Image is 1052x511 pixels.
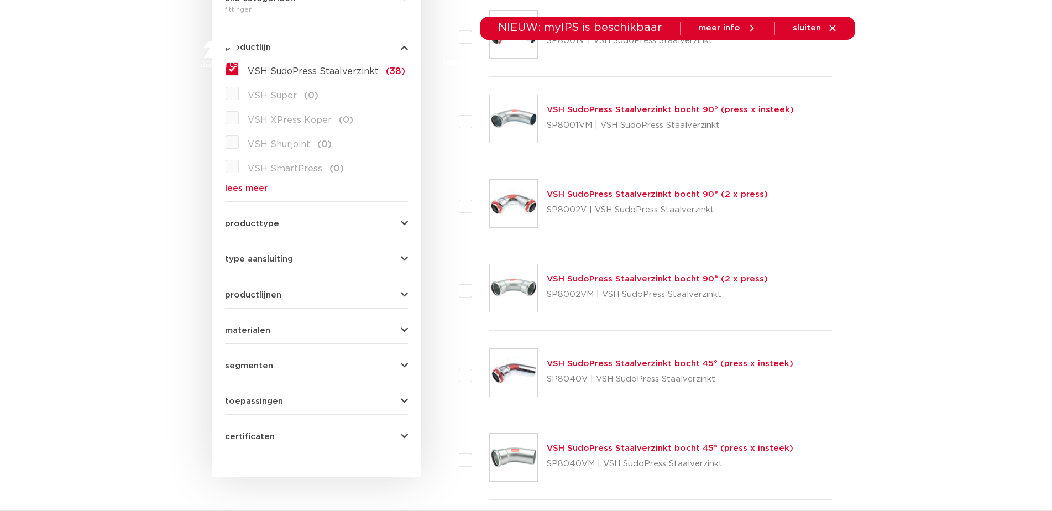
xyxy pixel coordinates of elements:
span: VSH XPress Koper [248,116,332,124]
span: certificaten [225,432,275,441]
a: sluiten [793,23,838,33]
span: VSH SmartPress [248,164,322,173]
span: materialen [225,326,270,335]
a: toepassingen [501,41,559,84]
span: productlijnen [225,291,281,299]
img: Thumbnail for VSH SudoPress Staalverzinkt bocht 45° (press x insteek) [490,434,537,481]
span: VSH Shurjoint [248,140,310,149]
button: productlijnen [225,291,408,299]
p: SP8002V | VSH SudoPress Staalverzinkt [547,201,768,219]
a: downloads [581,41,628,84]
img: Thumbnail for VSH SudoPress Staalverzinkt bocht 90° (press x insteek) [490,95,537,143]
button: certificaten [225,432,408,441]
span: segmenten [225,362,273,370]
span: (0) [339,116,353,124]
button: toepassingen [225,397,408,405]
nav: Menu [376,41,746,84]
a: VSH SudoPress Staalverzinkt bocht 90° (press x insteek) [547,106,794,114]
span: (0) [329,164,344,173]
p: SP8001VM | VSH SudoPress Staalverzinkt [547,117,794,134]
button: segmenten [225,362,408,370]
a: VSH SudoPress Staalverzinkt bocht 90° (2 x press) [547,275,768,283]
span: VSH Super [248,91,297,100]
span: type aansluiting [225,255,293,263]
span: toepassingen [225,397,283,405]
a: markten [443,41,479,84]
a: producten [376,41,421,84]
p: SP8040V | VSH SudoPress Staalverzinkt [547,371,793,388]
p: SP8040VM | VSH SudoPress Staalverzinkt [547,455,793,473]
span: (0) [317,140,332,149]
span: (0) [304,91,318,100]
a: VSH SudoPress Staalverzinkt bocht 45° (press x insteek) [547,444,793,452]
button: producttype [225,220,408,228]
img: Thumbnail for VSH SudoPress Staalverzinkt bocht 45° (press x insteek) [490,349,537,397]
img: Thumbnail for VSH SudoPress Staalverzinkt bocht 90° (2 x press) [490,180,537,227]
span: NIEUW: myIPS is beschikbaar [498,22,662,33]
img: Thumbnail for VSH SudoPress Staalverzinkt bocht 90° (2 x press) [490,264,537,312]
a: over ons [708,41,746,84]
a: services [650,41,685,84]
button: materialen [225,326,408,335]
p: SP8002VM | VSH SudoPress Staalverzinkt [547,286,768,304]
span: producttype [225,220,279,228]
a: VSH SudoPress Staalverzinkt bocht 90° (2 x press) [547,190,768,199]
span: meer info [698,24,740,32]
span: sluiten [793,24,821,32]
a: meer info [698,23,757,33]
button: type aansluiting [225,255,408,263]
a: VSH SudoPress Staalverzinkt bocht 45° (press x insteek) [547,359,793,368]
a: lees meer [225,184,408,192]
